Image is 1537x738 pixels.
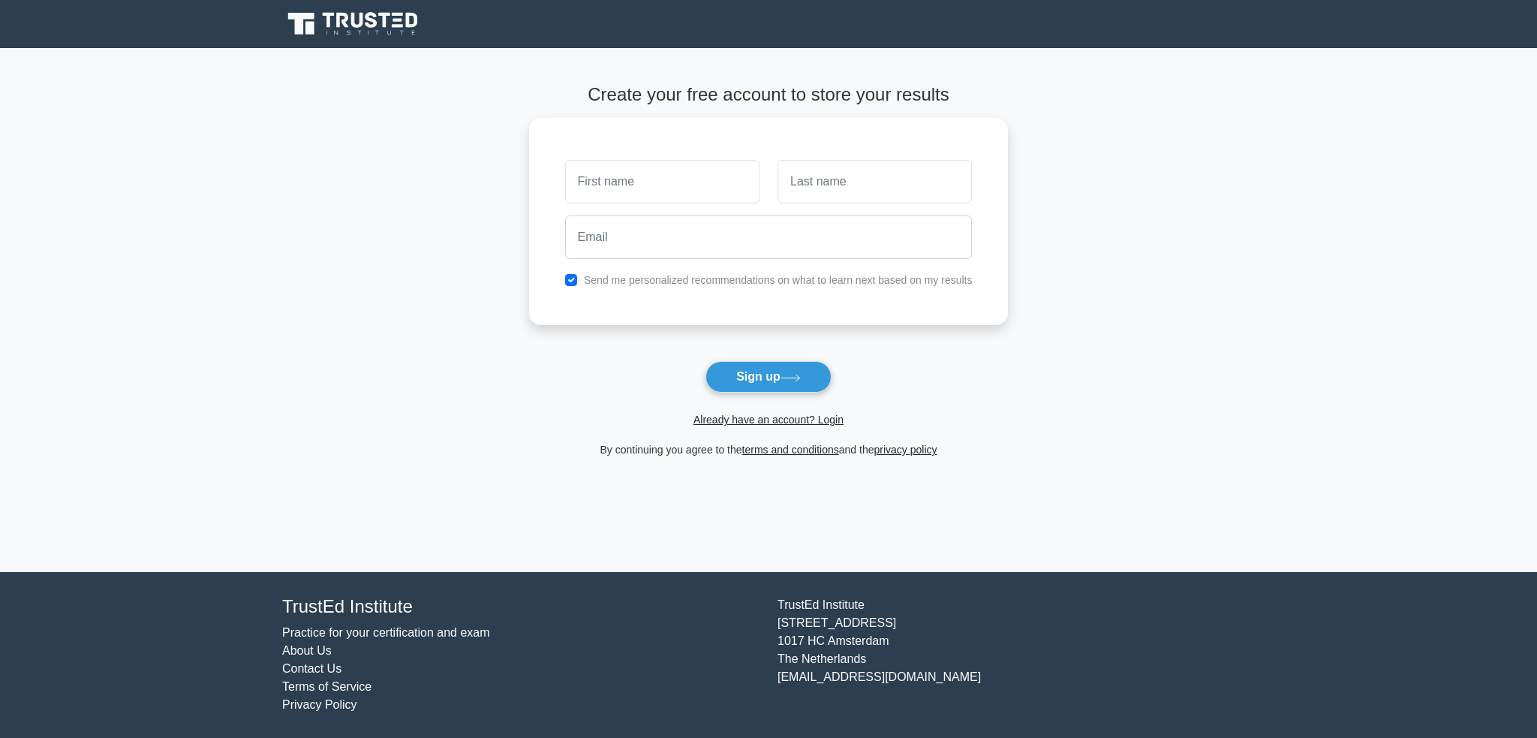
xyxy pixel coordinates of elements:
input: Last name [778,160,972,203]
div: By continuing you agree to the and the [520,441,1018,459]
a: Practice for your certification and exam [282,626,490,639]
a: Terms of Service [282,680,371,693]
a: Contact Us [282,662,341,675]
a: terms and conditions [742,444,839,456]
a: About Us [282,644,332,657]
input: Email [565,215,973,259]
h4: Create your free account to store your results [529,84,1009,106]
a: Already have an account? Login [693,414,844,426]
label: Send me personalized recommendations on what to learn next based on my results [584,274,973,286]
h4: TrustEd Institute [282,596,759,618]
input: First name [565,160,759,203]
a: privacy policy [874,444,937,456]
a: Privacy Policy [282,698,357,711]
div: TrustEd Institute [STREET_ADDRESS] 1017 HC Amsterdam The Netherlands [EMAIL_ADDRESS][DOMAIN_NAME] [768,596,1264,714]
button: Sign up [705,361,832,393]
